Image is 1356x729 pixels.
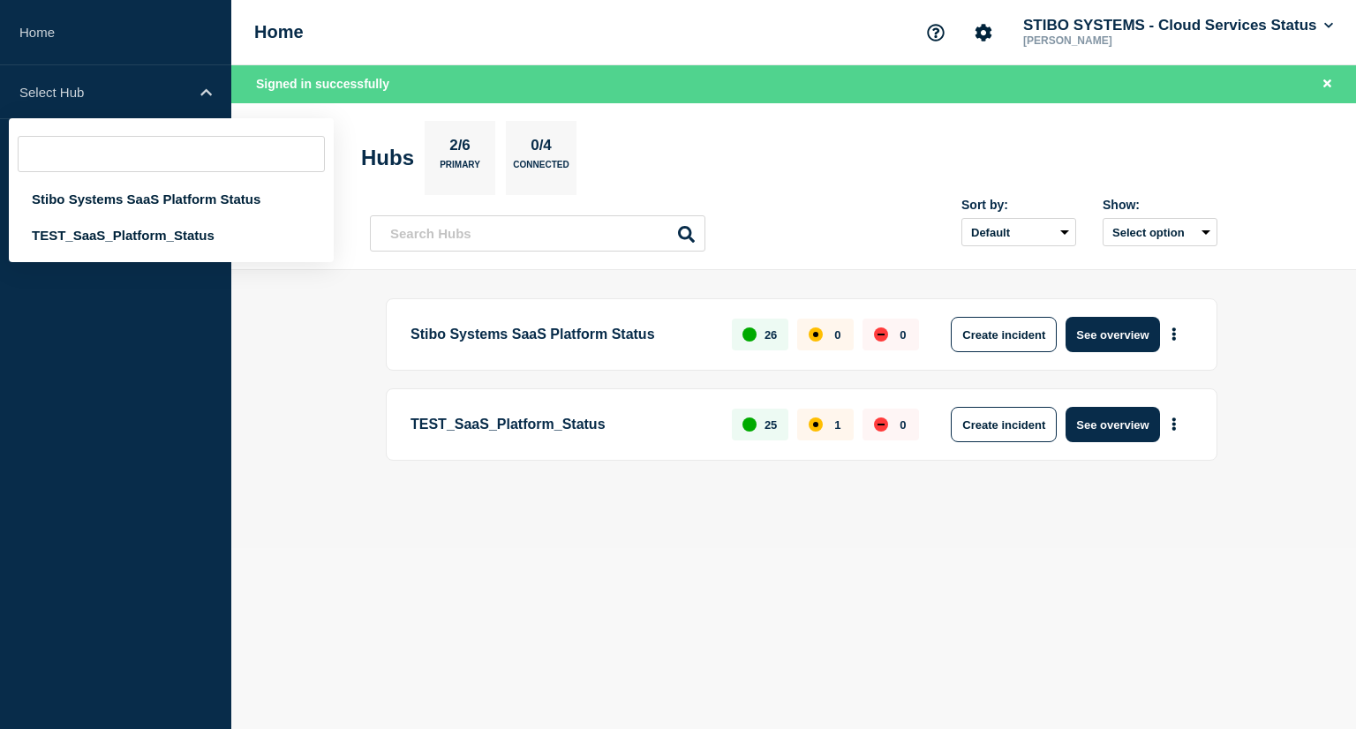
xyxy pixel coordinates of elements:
[411,407,712,442] p: TEST_SaaS_Platform_Status
[834,418,840,432] p: 1
[900,328,906,342] p: 0
[809,417,823,432] div: affected
[765,328,777,342] p: 26
[742,327,757,342] div: up
[961,218,1076,246] select: Sort by
[1066,407,1159,442] button: See overview
[965,14,1002,51] button: Account settings
[254,22,304,42] h1: Home
[874,417,888,432] div: down
[951,407,1057,442] button: Create incident
[524,137,559,160] p: 0/4
[951,317,1057,352] button: Create incident
[742,417,757,432] div: up
[1103,218,1217,246] button: Select option
[874,327,888,342] div: down
[765,418,777,432] p: 25
[900,418,906,432] p: 0
[440,160,480,178] p: Primary
[513,160,569,178] p: Connected
[1163,409,1186,441] button: More actions
[256,77,389,91] span: Signed in successfully
[9,181,334,217] div: Stibo Systems SaaS Platform Status
[834,328,840,342] p: 0
[411,317,712,352] p: Stibo Systems SaaS Platform Status
[917,14,954,51] button: Support
[1163,319,1186,351] button: More actions
[1103,198,1217,212] div: Show:
[370,215,705,252] input: Search Hubs
[443,137,478,160] p: 2/6
[961,198,1076,212] div: Sort by:
[1066,317,1159,352] button: See overview
[361,146,414,170] h2: Hubs
[809,327,823,342] div: affected
[1316,74,1338,94] button: Close banner
[1020,34,1203,47] p: [PERSON_NAME]
[1020,17,1337,34] button: STIBO SYSTEMS - Cloud Services Status
[19,85,189,100] p: Select Hub
[9,217,334,253] div: TEST_SaaS_Platform_Status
